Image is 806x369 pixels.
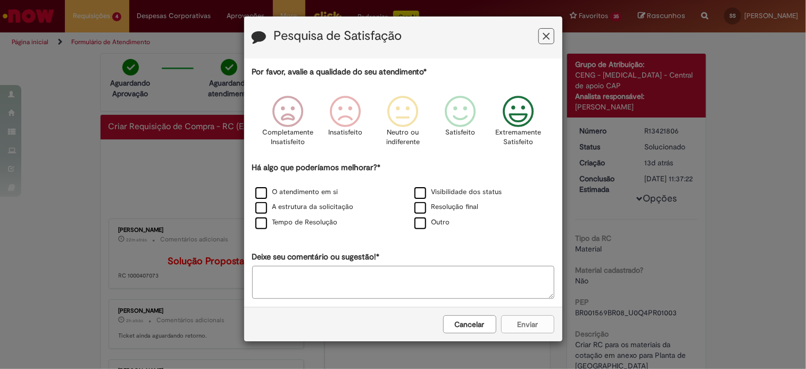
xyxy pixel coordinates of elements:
[434,88,488,161] div: Satisfeito
[274,29,402,43] label: Pesquisa de Satisfação
[262,128,313,147] p: Completamente Insatisfeito
[443,315,496,333] button: Cancelar
[318,88,372,161] div: Insatisfeito
[491,88,545,161] div: Extremamente Satisfeito
[255,217,338,228] label: Tempo de Resolução
[495,128,541,147] p: Extremamente Satisfeito
[414,187,502,197] label: Visibilidade dos status
[414,217,450,228] label: Outro
[255,202,354,212] label: A estrutura da solicitação
[414,202,479,212] label: Resolução final
[252,66,427,78] label: Por favor, avalie a qualidade do seu atendimento*
[261,88,315,161] div: Completamente Insatisfeito
[255,187,338,197] label: O atendimento em si
[446,128,476,138] p: Satisfeito
[252,162,554,231] div: Há algo que poderíamos melhorar?*
[376,88,430,161] div: Neutro ou indiferente
[384,128,422,147] p: Neutro ou indiferente
[252,251,380,263] label: Deixe seu comentário ou sugestão!*
[328,128,362,138] p: Insatisfeito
